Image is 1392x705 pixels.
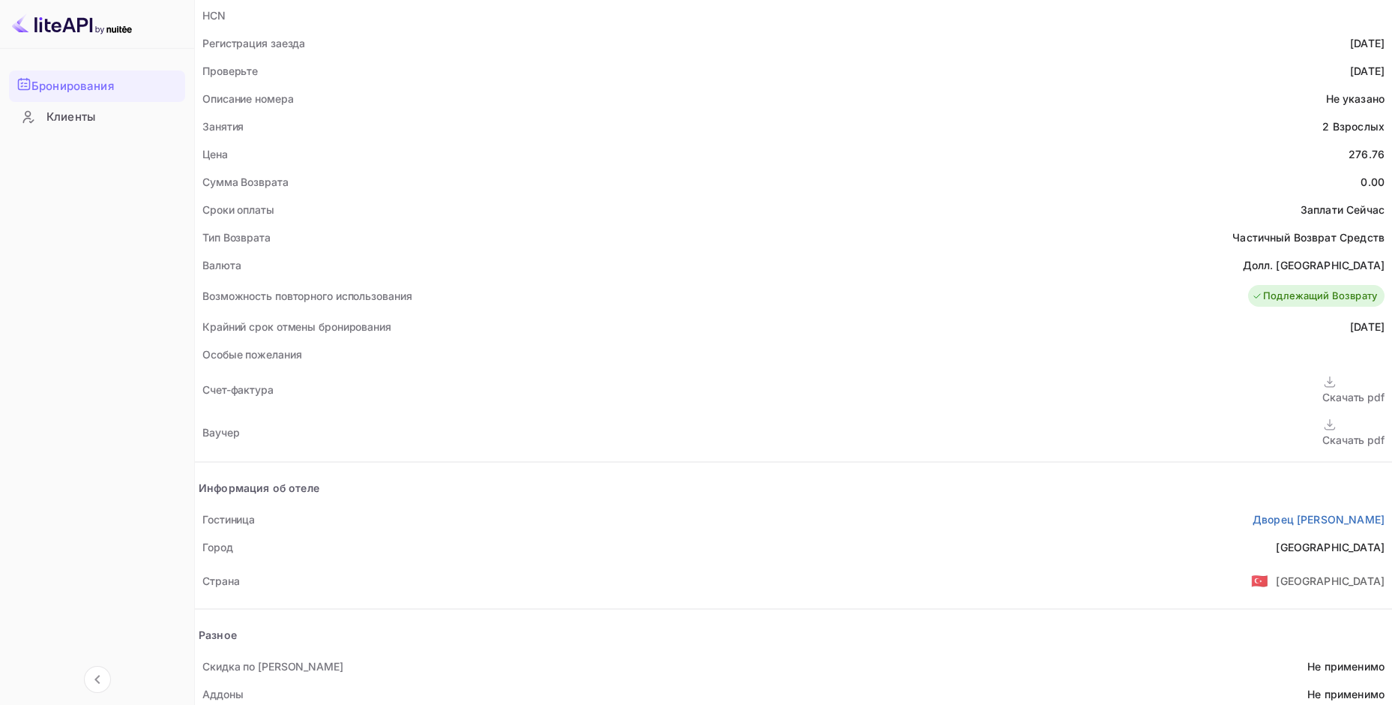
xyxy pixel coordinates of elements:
[202,513,255,526] ya-tr-span: Гостиница
[202,348,301,361] ya-tr-span: Особые пожелания
[1350,35,1385,51] div: [DATE]
[1253,513,1385,526] ya-tr-span: Дворец [PERSON_NAME]
[202,541,233,553] ya-tr-span: Город
[202,574,239,587] ya-tr-span: Страна
[1251,572,1268,589] ya-tr-span: 🇹🇷
[1251,567,1268,594] span: США
[199,481,319,494] ya-tr-span: Информация об отеле
[1333,120,1385,133] ya-tr-span: Взрослых
[1350,319,1385,334] div: [DATE]
[1253,511,1385,527] a: Дворец [PERSON_NAME]
[31,78,114,95] ya-tr-span: Бронирования
[1322,391,1385,403] ya-tr-span: Скачать pdf
[202,660,343,673] ya-tr-span: Скидка по [PERSON_NAME]
[46,109,95,126] ya-tr-span: Клиенты
[202,37,305,49] ya-tr-span: Регистрация заезда
[12,12,132,36] img: Логотип LiteAPI
[1326,92,1385,105] ya-tr-span: Не указано
[1307,660,1385,673] ya-tr-span: Не применимо
[202,175,289,188] ya-tr-span: Сумма Возврата
[199,628,237,641] ya-tr-span: Разное
[202,203,274,216] ya-tr-span: Сроки оплаты
[9,103,185,132] div: Клиенты
[202,9,226,22] ya-tr-span: HCN
[202,688,243,700] ya-tr-span: Аддоны
[1232,231,1385,244] ya-tr-span: Частичный Возврат Средств
[1263,289,1377,304] ya-tr-span: Подлежащий Возврату
[9,103,185,130] a: Клиенты
[202,231,271,244] ya-tr-span: Тип Возврата
[1361,174,1385,190] div: 0.00
[84,666,111,693] button: Свернуть навигацию
[1276,541,1385,553] ya-tr-span: [GEOGRAPHIC_DATA]
[1322,120,1329,133] ya-tr-span: 2
[9,70,185,102] div: Бронирования
[202,259,241,271] ya-tr-span: Валюта
[202,426,239,439] ya-tr-span: Ваучер
[1301,203,1385,216] ya-tr-span: Заплати Сейчас
[1276,574,1385,587] ya-tr-span: [GEOGRAPHIC_DATA]
[1322,433,1385,446] ya-tr-span: Скачать pdf
[202,289,412,302] ya-tr-span: Возможность повторного использования
[202,383,274,396] ya-tr-span: Счет-фактура
[202,320,391,333] ya-tr-span: Крайний срок отмены бронирования
[1307,686,1385,702] div: Не применимо
[202,148,228,160] ya-tr-span: Цена
[202,92,294,105] ya-tr-span: Описание номера
[9,70,185,100] a: Бронирования
[1350,63,1385,79] div: [DATE]
[1243,259,1385,271] ya-tr-span: Долл. [GEOGRAPHIC_DATA]
[202,64,258,77] ya-tr-span: Проверьте
[1349,146,1385,162] div: 276.76
[202,120,244,133] ya-tr-span: Занятия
